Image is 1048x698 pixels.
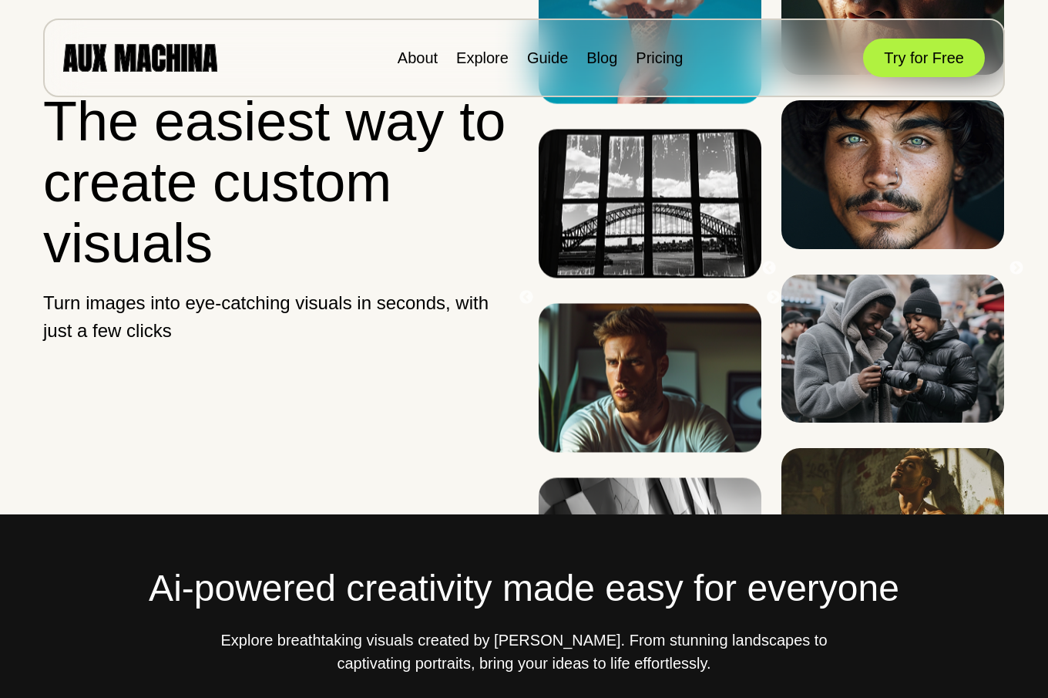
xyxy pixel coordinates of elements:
h2: Ai-powered creativity made easy for everyone [43,561,1005,616]
button: Next [766,290,781,305]
img: Image [781,275,1004,423]
button: Previous [761,261,777,276]
a: About [398,49,438,66]
a: Guide [527,49,568,66]
a: Blog [586,49,617,66]
img: Image [539,477,761,626]
p: Explore breathtaking visuals created by [PERSON_NAME]. From stunning landscapes to captivating po... [216,629,832,675]
img: Image [781,100,1004,249]
a: Explore [456,49,509,66]
button: Next [1009,261,1024,276]
a: Pricing [636,49,683,66]
p: Turn images into eye-catching visuals in seconds, with just a few clicks [43,289,511,345]
img: Image [539,303,761,452]
img: AUX MACHINA [63,44,217,71]
button: Previous [519,290,534,305]
img: Image [539,130,761,278]
button: Try for Free [863,39,985,77]
img: Image [781,448,1004,597]
h1: The easiest way to create custom visuals [43,91,511,275]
